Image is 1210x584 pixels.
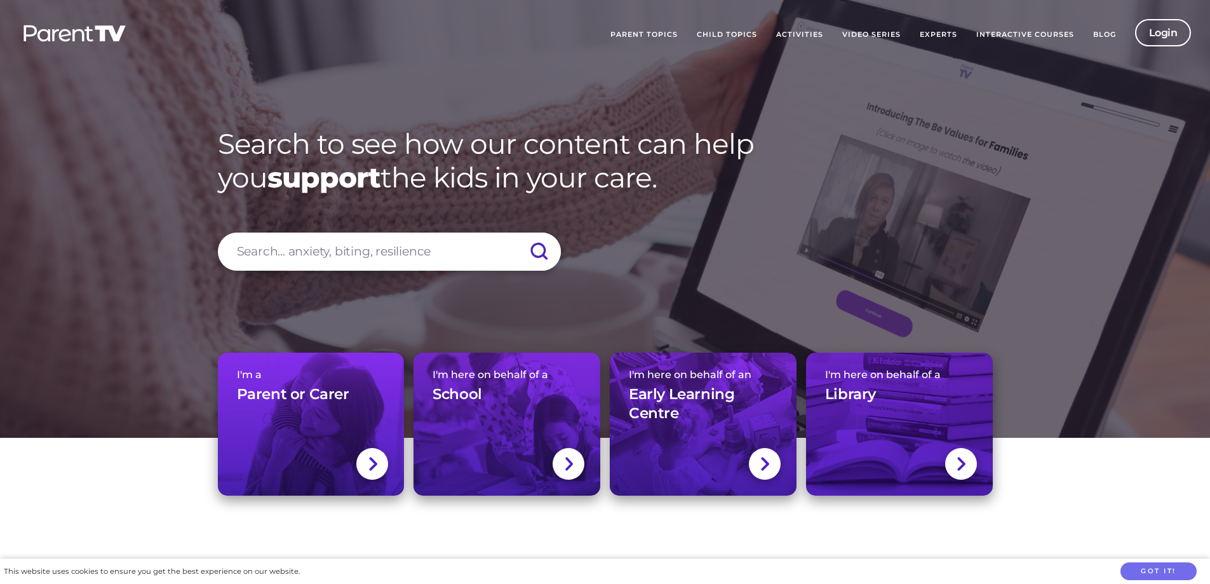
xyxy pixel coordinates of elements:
a: Video Series [833,19,910,51]
img: svg+xml;base64,PHN2ZyBlbmFibGUtYmFja2dyb3VuZD0ibmV3IDAgMCAxNC44IDI1LjciIHZpZXdCb3g9IjAgMCAxNC44ID... [564,456,574,472]
button: Got it! [1120,562,1197,581]
a: I'm here on behalf of aLibrary [806,353,993,496]
strong: support [267,160,380,194]
a: I'm here on behalf of anEarly Learning Centre [610,353,797,496]
img: svg+xml;base64,PHN2ZyBlbmFibGUtYmFja2dyb3VuZD0ibmV3IDAgMCAxNC44IDI1LjciIHZpZXdCb3g9IjAgMCAxNC44ID... [956,456,965,472]
span: I'm here on behalf of a [825,369,974,381]
h3: Library [825,385,876,404]
img: svg+xml;base64,PHN2ZyBlbmFibGUtYmFja2dyb3VuZD0ibmV3IDAgMCAxNC44IDI1LjciIHZpZXdCb3g9IjAgMCAxNC44ID... [760,456,769,472]
input: Search... anxiety, biting, resilience [218,233,561,271]
a: Parent Topics [601,19,687,51]
h1: Search to see how our content can help you the kids in your care. [218,127,993,194]
input: Submit [516,233,561,271]
a: Experts [910,19,967,51]
h3: School [433,385,482,404]
a: Interactive Courses [967,19,1084,51]
span: I'm a [237,369,386,381]
span: I'm here on behalf of a [433,369,581,381]
h3: Parent or Carer [237,385,349,404]
img: svg+xml;base64,PHN2ZyBlbmFibGUtYmFja2dyb3VuZD0ibmV3IDAgMCAxNC44IDI1LjciIHZpZXdCb3g9IjAgMCAxNC44ID... [368,456,377,472]
a: I'm aParent or Carer [218,353,405,496]
a: Child Topics [687,19,767,51]
div: This website uses cookies to ensure you get the best experience on our website. [4,565,300,578]
a: I'm here on behalf of aSchool [413,353,600,496]
a: Blog [1084,19,1126,51]
h3: Early Learning Centre [629,385,777,423]
span: I'm here on behalf of an [629,369,777,381]
a: Activities [767,19,833,51]
a: Login [1135,19,1192,46]
img: parenttv-logo-white.4c85aaf.svg [22,24,127,43]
